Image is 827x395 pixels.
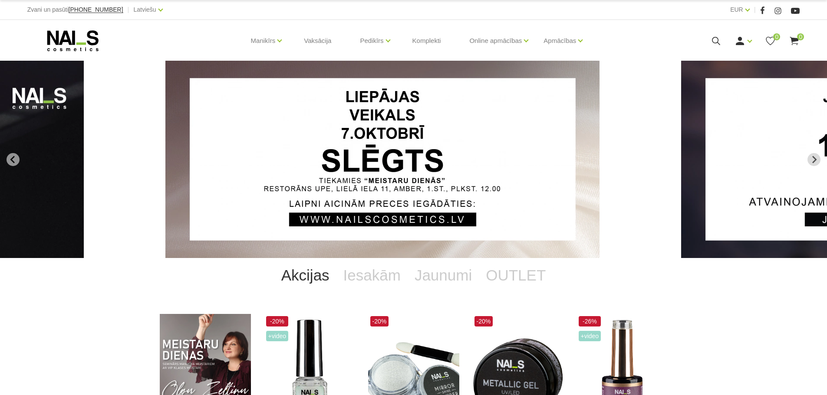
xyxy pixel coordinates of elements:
[579,316,601,326] span: -26%
[405,20,448,62] a: Komplekti
[797,33,804,40] span: 0
[579,331,601,341] span: +Video
[69,7,123,13] a: [PHONE_NUMBER]
[274,258,336,293] a: Akcijas
[807,153,820,166] button: Next slide
[134,4,156,15] a: Latviešu
[370,316,389,326] span: -20%
[474,316,493,326] span: -20%
[69,6,123,13] span: [PHONE_NUMBER]
[266,331,289,341] span: +Video
[754,4,756,15] span: |
[266,316,289,326] span: -20%
[773,33,780,40] span: 0
[765,36,776,46] a: 0
[408,258,479,293] a: Jaunumi
[165,61,662,258] li: 1 of 13
[789,36,800,46] a: 0
[469,23,522,58] a: Online apmācības
[27,4,123,15] div: Zvani un pasūti
[297,20,338,62] a: Vaksācija
[7,153,20,166] button: Go to last slide
[251,23,276,58] a: Manikīrs
[544,23,576,58] a: Apmācības
[128,4,129,15] span: |
[479,258,553,293] a: OUTLET
[360,23,383,58] a: Pedikīrs
[336,258,408,293] a: Iesakām
[730,4,743,15] a: EUR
